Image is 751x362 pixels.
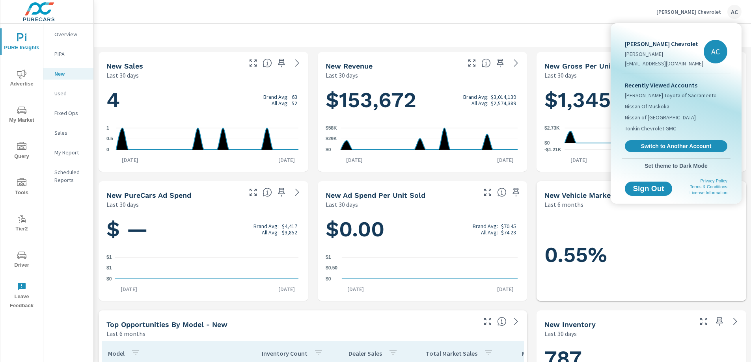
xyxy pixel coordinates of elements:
[704,40,727,63] div: AC
[690,190,727,195] a: License Information
[625,39,703,48] p: [PERSON_NAME] Chevrolet
[690,184,727,189] a: Terms & Conditions
[631,185,666,192] span: Sign Out
[625,124,676,132] span: Tonkin Chevrolet GMC
[625,162,727,169] span: Set theme to Dark Mode
[629,143,723,150] span: Switch to Another Account
[625,140,727,152] a: Switch to Another Account
[625,91,717,99] span: [PERSON_NAME] Toyota of Sacramento
[625,113,696,121] span: Nissan of [GEOGRAPHIC_DATA]
[625,80,727,90] p: Recently Viewed Accounts
[625,102,669,110] span: Nissan Of Muskoka
[625,182,672,196] button: Sign Out
[625,50,703,58] p: [PERSON_NAME]
[625,59,703,67] p: [EMAIL_ADDRESS][DOMAIN_NAME]
[701,178,727,183] a: Privacy Policy
[622,159,731,173] button: Set theme to Dark Mode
